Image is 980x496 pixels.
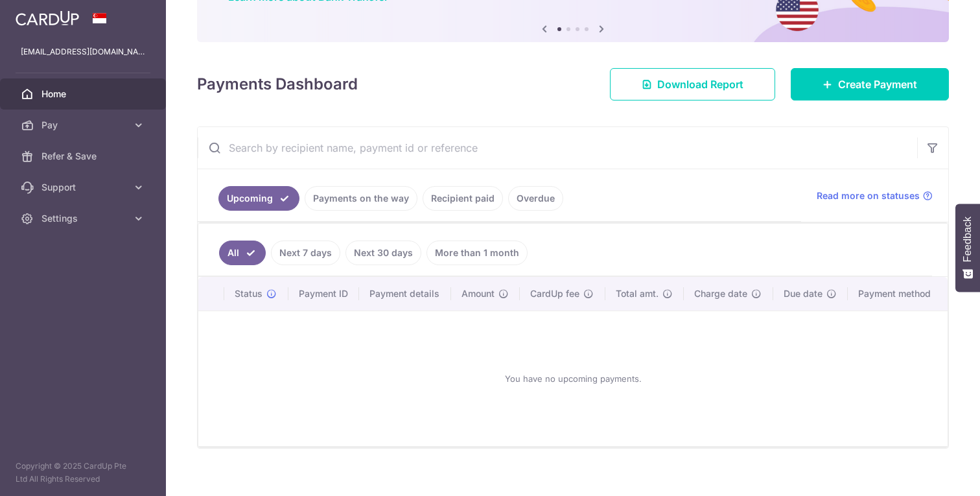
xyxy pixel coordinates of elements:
[461,287,495,300] span: Amount
[41,150,127,163] span: Refer & Save
[41,212,127,225] span: Settings
[41,119,127,132] span: Pay
[791,68,949,100] a: Create Payment
[198,127,917,169] input: Search by recipient name, payment id or reference
[288,277,359,311] th: Payment ID
[41,181,127,194] span: Support
[218,186,299,211] a: Upcoming
[345,241,421,265] a: Next 30 days
[694,287,747,300] span: Charge date
[616,287,659,300] span: Total amt.
[848,277,948,311] th: Payment method
[962,217,974,262] span: Feedback
[784,287,822,300] span: Due date
[426,241,528,265] a: More than 1 month
[16,10,79,26] img: CardUp
[657,77,743,92] span: Download Report
[41,88,127,100] span: Home
[838,77,917,92] span: Create Payment
[219,241,266,265] a: All
[530,287,579,300] span: CardUp fee
[817,189,920,202] span: Read more on statuses
[214,322,932,436] div: You have no upcoming payments.
[271,241,340,265] a: Next 7 days
[423,186,503,211] a: Recipient paid
[508,186,563,211] a: Overdue
[197,73,358,96] h4: Payments Dashboard
[610,68,775,100] a: Download Report
[235,287,262,300] span: Status
[955,204,980,292] button: Feedback - Show survey
[21,45,145,58] p: [EMAIL_ADDRESS][DOMAIN_NAME]
[359,277,451,311] th: Payment details
[817,189,933,202] a: Read more on statuses
[305,186,417,211] a: Payments on the way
